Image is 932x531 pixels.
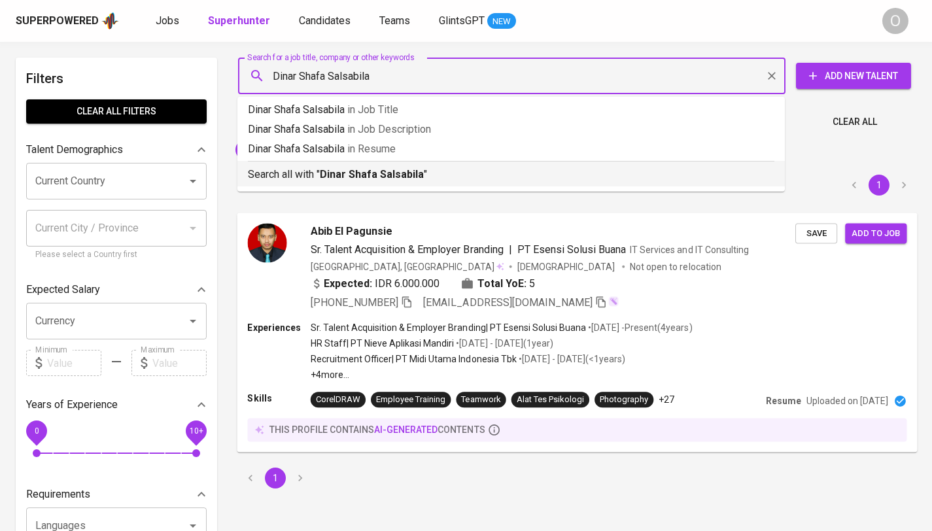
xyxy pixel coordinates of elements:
a: Superpoweredapp logo [16,11,119,31]
span: Candidates [299,14,351,27]
span: Add New Talent [806,68,901,84]
span: IT Services and IT Consulting [630,244,749,254]
span: Sr. Talent Acquisition & Employer Branding [311,243,504,255]
div: Teamwork [461,394,500,406]
span: [DEMOGRAPHIC_DATA] [517,260,617,273]
span: GlintsGPT [439,14,485,27]
button: page 1 [869,175,889,196]
p: Dinar Shafa Salsabila [248,141,774,157]
button: Add New Talent [796,63,911,89]
nav: pagination navigation [238,468,313,488]
p: Not open to relocation [630,260,721,273]
p: Dinar Shafa Salsabila [248,122,774,137]
p: Skills [247,392,310,405]
span: Save [802,226,831,241]
div: Alat Tes Psikologi [517,394,584,406]
p: Years of Experience [26,397,118,413]
p: Expected Salary [26,282,100,298]
p: Talent Demographics [26,142,123,158]
a: Teams [379,13,413,29]
span: PT Esensi Solusi Buana [517,243,626,255]
p: Search all with " " [248,167,774,182]
p: Uploaded on [DATE] [806,394,888,407]
img: magic_wand.svg [608,296,619,306]
div: [EMAIL_ADDRESS][DOMAIN_NAME] [235,139,401,160]
button: Clear All [827,110,882,134]
button: Clear All filters [26,99,207,124]
p: this profile contains contents [269,423,485,436]
div: Requirements [26,481,207,507]
p: +4 more ... [311,368,693,381]
b: Total YoE: [477,275,526,291]
span: [EMAIL_ADDRESS][DOMAIN_NAME] [423,296,593,308]
p: Resume [766,394,801,407]
span: Clear All [833,114,877,130]
span: Clear All filters [37,103,196,120]
div: O [882,8,908,34]
button: Add to job [845,223,906,243]
h6: Filters [26,68,207,89]
span: Abib El Pagunsie [311,223,392,239]
div: Talent Demographics [26,137,207,163]
span: in Job Title [347,103,398,116]
p: Dinar Shafa Salsabila [248,102,774,118]
p: • [DATE] - Present ( 4 years ) [586,320,692,334]
a: GlintsGPT NEW [439,13,516,29]
button: Clear [763,67,781,85]
b: Dinar Shafa Salsabila [320,168,424,180]
input: Value [152,350,207,376]
nav: pagination navigation [842,175,916,196]
div: [GEOGRAPHIC_DATA], [GEOGRAPHIC_DATA] [311,260,504,273]
img: 27f71485f80bc3baa9fb09ffa8048be7.jpg [247,223,286,262]
button: page 1 [265,468,286,488]
span: in Resume [347,143,396,155]
div: Expected Salary [26,277,207,303]
span: AI-generated [374,424,438,435]
p: Experiences [247,320,310,334]
b: Expected: [324,275,372,291]
p: • [DATE] - [DATE] ( <1 years ) [517,352,625,366]
p: Requirements [26,487,90,502]
span: in Job Description [347,123,431,135]
p: Recruitment Officer | PT Midi Utama Indonesia Tbk [311,352,517,366]
div: Employee Training [376,394,445,406]
a: Abib El PagunsieSr. Talent Acquisition & Employer Branding|PT Esensi Solusi BuanaIT Services and ... [238,213,916,452]
p: HR Staff | PT Nieve Aplikasi Mandiri [311,337,455,350]
a: Jobs [156,13,182,29]
span: Jobs [156,14,179,27]
div: CorelDRAW [316,394,360,406]
span: [PHONE_NUMBER] [311,296,398,308]
b: Superhunter [208,14,270,27]
span: | [509,241,512,257]
p: Please select a Country first [35,248,198,262]
span: 10+ [189,426,203,436]
span: Add to job [852,226,900,241]
button: Open [184,172,202,190]
button: Open [184,312,202,330]
p: Sr. Talent Acquisition & Employer Branding | PT Esensi Solusi Buana [311,320,586,334]
div: Superpowered [16,14,99,29]
input: Value [47,350,101,376]
div: Years of Experience [26,392,207,418]
span: NEW [487,15,516,28]
a: Superhunter [208,13,273,29]
p: +27 [659,393,674,406]
span: Teams [379,14,410,27]
a: Candidates [299,13,353,29]
div: IDR 6.000.000 [311,275,440,291]
div: Photography [600,394,648,406]
img: app logo [101,11,119,31]
span: 5 [529,275,535,291]
p: • [DATE] - [DATE] ( 1 year ) [454,337,553,350]
button: Save [795,223,837,243]
span: 0 [34,426,39,436]
span: [EMAIL_ADDRESS][DOMAIN_NAME] [235,143,387,156]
